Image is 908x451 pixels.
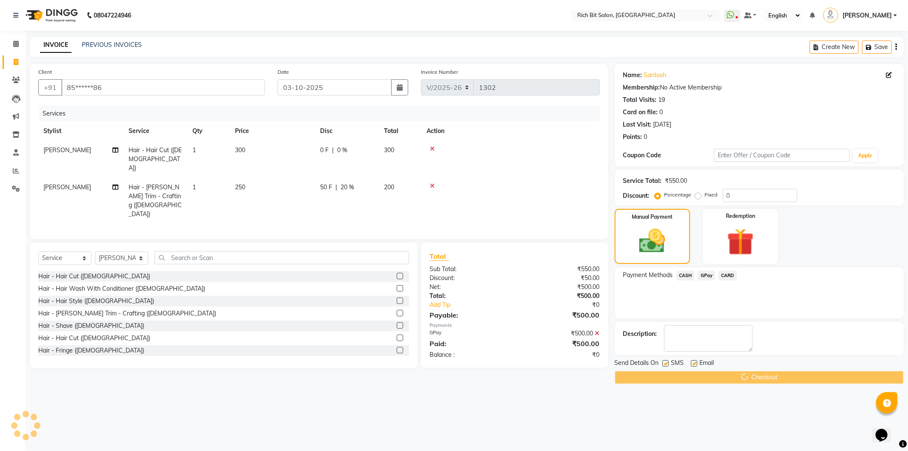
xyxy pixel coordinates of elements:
[82,41,142,49] a: PREVIOUS INVOICES
[38,284,205,293] div: Hair - Hair Wash With Conditioner ([DEMOGRAPHIC_DATA])
[623,108,658,117] div: Card on file:
[423,274,515,283] div: Discount:
[421,121,600,141] th: Action
[235,183,245,191] span: 250
[94,3,131,27] b: 08047224946
[623,133,642,142] div: Points:
[853,149,877,162] button: Apply
[862,40,892,54] button: Save
[423,338,515,349] div: Paid:
[423,265,515,274] div: Sub Total:
[714,149,850,162] input: Enter Offer / Coupon Code
[719,271,737,280] span: CARD
[43,146,91,154] span: [PERSON_NAME]
[39,106,606,121] div: Services
[515,292,606,301] div: ₹500.00
[700,358,714,369] span: Email
[61,79,265,95] input: Search by Name/Mobile/Email/Code
[230,121,315,141] th: Price
[155,251,409,264] input: Search or Scan
[337,146,347,155] span: 0 %
[187,121,230,141] th: Qty
[320,146,329,155] span: 0 F
[623,151,714,160] div: Coupon Code
[632,213,673,221] label: Manual Payment
[423,283,515,292] div: Net:
[515,283,606,292] div: ₹500.00
[530,301,606,309] div: ₹0
[423,301,530,309] a: Add Tip
[719,225,762,259] img: _gift.svg
[22,3,80,27] img: logo
[38,272,150,281] div: Hair - Hair Cut ([DEMOGRAPHIC_DATA])
[423,310,515,320] div: Payable:
[38,68,52,76] label: Client
[810,40,859,54] button: Create New
[842,11,892,20] span: [PERSON_NAME]
[192,183,196,191] span: 1
[423,350,515,359] div: Balance :
[659,95,665,104] div: 19
[644,71,667,80] a: Santosh
[123,121,187,141] th: Service
[278,68,289,76] label: Date
[430,322,600,329] div: Payments
[515,350,606,359] div: ₹0
[515,265,606,274] div: ₹550.00
[129,146,182,172] span: Hair - Hair Cut ([DEMOGRAPHIC_DATA])
[129,183,182,218] span: Hair - [PERSON_NAME] Trim - Crafting ([DEMOGRAPHIC_DATA])
[235,146,245,154] span: 300
[38,79,62,95] button: +91
[384,183,394,191] span: 200
[623,83,660,92] div: Membership:
[623,83,895,92] div: No Active Membership
[665,176,687,185] div: ₹550.00
[623,120,652,129] div: Last Visit:
[315,121,379,141] th: Disc
[872,417,899,442] iframe: chat widget
[423,292,515,301] div: Total:
[38,321,144,330] div: Hair - Shave ([DEMOGRAPHIC_DATA])
[379,121,421,141] th: Total
[660,108,663,117] div: 0
[705,191,718,199] label: Fixed
[430,252,449,261] span: Total
[38,346,144,355] div: Hair - Fringe ([DEMOGRAPHIC_DATA])
[40,38,72,53] a: INVOICE
[726,212,755,220] label: Redemption
[623,95,657,104] div: Total Visits:
[644,133,647,142] div: 0
[38,121,123,141] th: Stylist
[515,274,606,283] div: ₹50.00
[423,329,515,338] div: GPay
[665,191,692,199] label: Percentage
[515,310,606,320] div: ₹500.00
[384,146,394,154] span: 300
[698,271,715,280] span: GPay
[823,8,838,23] img: Parimal Kadam
[335,183,337,192] span: |
[623,330,657,338] div: Description:
[38,297,154,306] div: Hair - Hair Style ([DEMOGRAPHIC_DATA])
[615,358,659,369] span: Send Details On
[515,338,606,349] div: ₹500.00
[38,309,216,318] div: Hair - [PERSON_NAME] Trim - Crafting ([DEMOGRAPHIC_DATA])
[676,271,695,280] span: CASH
[192,146,196,154] span: 1
[332,146,334,155] span: |
[623,271,673,280] span: Payment Methods
[623,176,662,185] div: Service Total:
[421,68,458,76] label: Invoice Number
[43,183,91,191] span: [PERSON_NAME]
[515,329,606,338] div: ₹500.00
[38,334,150,343] div: Hair - Hair Cut ([DEMOGRAPHIC_DATA])
[320,183,332,192] span: 50 F
[631,226,673,256] img: _cash.svg
[341,183,354,192] span: 20 %
[623,71,642,80] div: Name:
[653,120,672,129] div: [DATE]
[623,191,650,200] div: Discount:
[671,358,684,369] span: SMS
